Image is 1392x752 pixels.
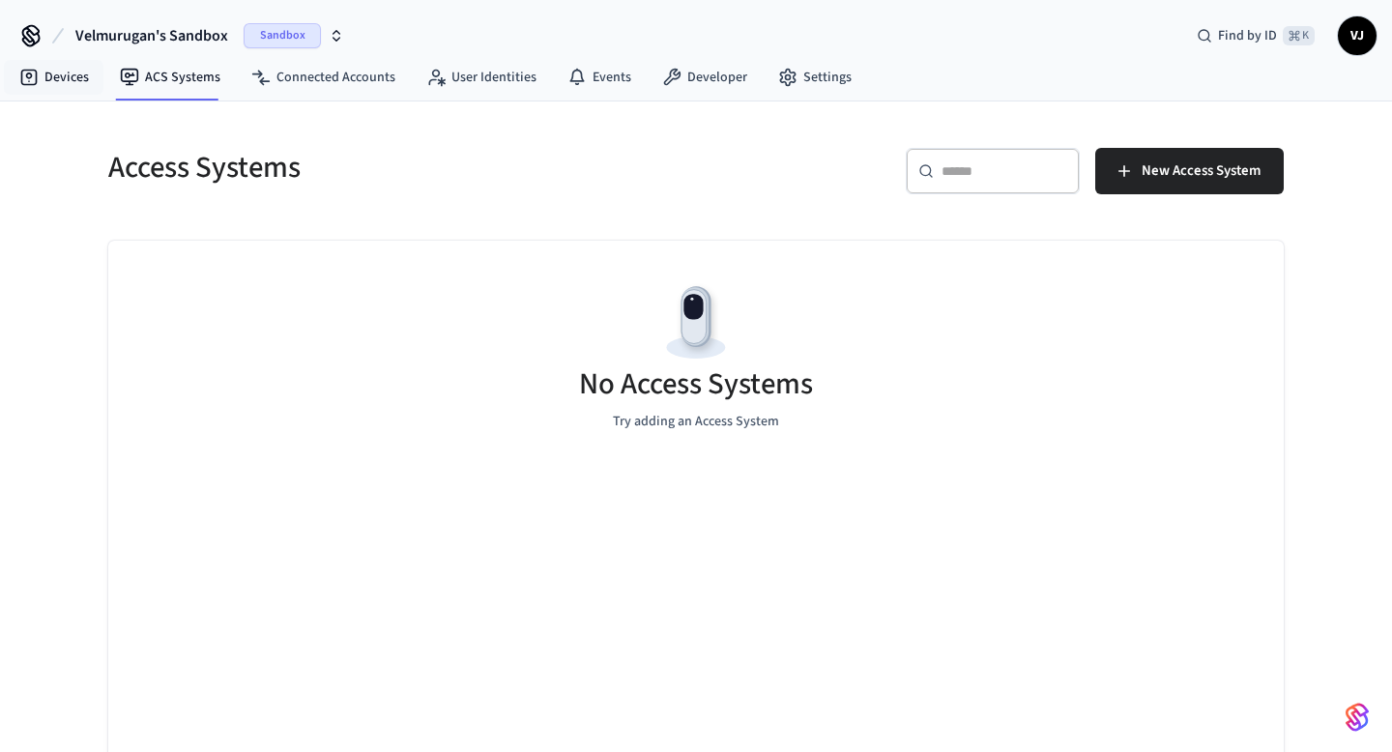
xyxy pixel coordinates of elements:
[1181,18,1330,53] div: Find by ID⌘ K
[652,279,739,366] img: Devices Empty State
[1283,26,1315,45] span: ⌘ K
[1346,702,1369,733] img: SeamLogoGradient.69752ec5.svg
[613,412,779,432] p: Try adding an Access System
[1095,148,1284,194] button: New Access System
[75,24,228,47] span: Velmurugan's Sandbox
[411,60,552,95] a: User Identities
[4,60,104,95] a: Devices
[579,364,813,404] h5: No Access Systems
[1142,159,1261,184] span: New Access System
[108,148,684,188] h5: Access Systems
[1218,26,1277,45] span: Find by ID
[244,23,321,48] span: Sandbox
[552,60,647,95] a: Events
[1340,18,1375,53] span: VJ
[1338,16,1377,55] button: VJ
[763,60,867,95] a: Settings
[104,60,236,95] a: ACS Systems
[236,60,411,95] a: Connected Accounts
[647,60,763,95] a: Developer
